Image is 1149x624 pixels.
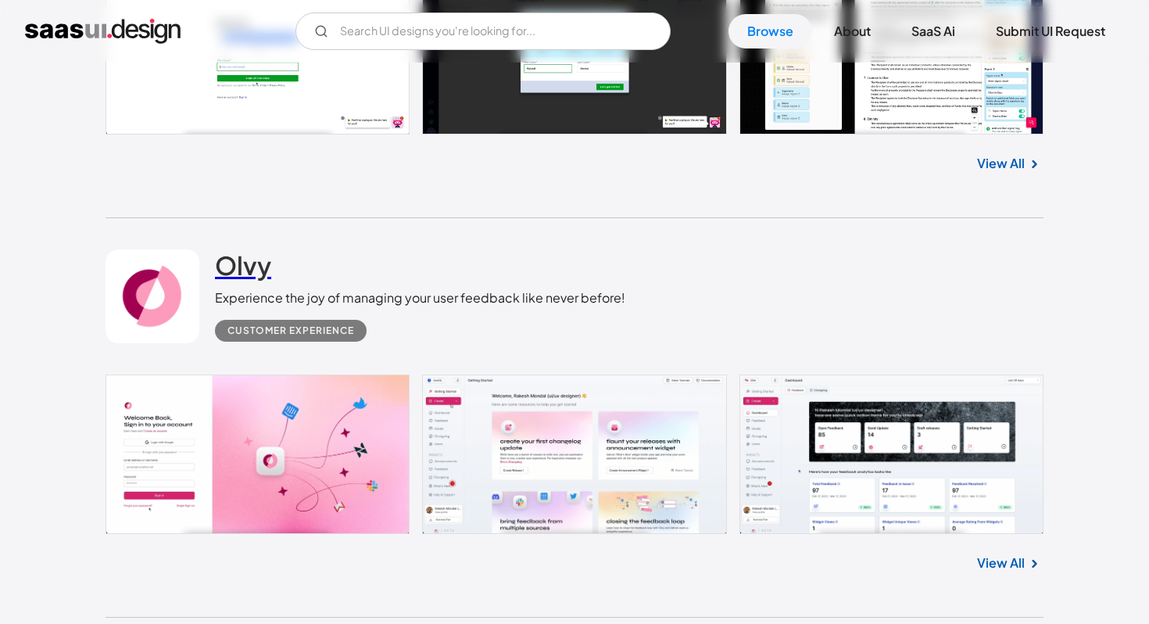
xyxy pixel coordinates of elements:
[815,14,889,48] a: About
[977,14,1124,48] a: Submit UI Request
[295,13,671,50] form: Email Form
[227,321,354,340] div: Customer Experience
[728,14,812,48] a: Browse
[215,249,271,289] a: Olvy
[295,13,671,50] input: Search UI designs you're looking for...
[215,249,271,281] h2: Olvy
[25,19,181,44] a: home
[977,154,1025,173] a: View All
[893,14,974,48] a: SaaS Ai
[215,289,625,307] div: Experience the joy of managing your user feedback like never before!
[977,554,1025,572] a: View All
